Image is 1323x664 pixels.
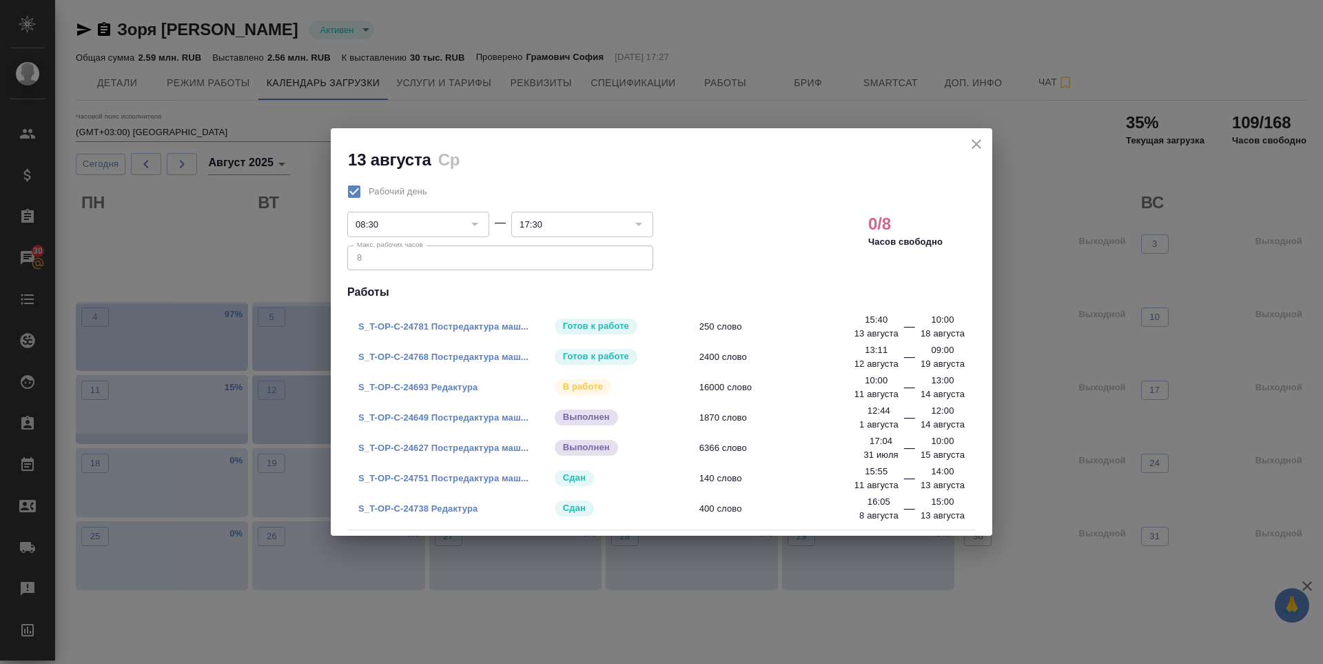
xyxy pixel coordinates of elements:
p: 1 августа [859,418,899,432]
p: 16:05 [868,495,890,509]
p: 12 августа [854,357,899,371]
p: 12:00 [931,404,954,418]
div: — [904,319,915,341]
h4: Работы [347,284,976,301]
h2: 0/8 [868,213,891,235]
h2: Ср [438,150,460,169]
p: 14:00 [931,465,954,479]
p: 13 августа [854,327,899,341]
p: Выполнен [563,441,610,454]
span: 2400 слово [699,350,894,364]
div: — [904,349,915,371]
p: В работе [563,380,603,394]
p: 09:00 [931,343,954,357]
p: Готов к работе [563,350,629,363]
a: S_T-OP-C-24738 Редактура [358,503,478,514]
p: Готов к работе [563,319,629,333]
div: — [904,501,915,523]
p: 31 июля [863,448,898,462]
a: S_T-OP-C-24768 Постредактура маш... [358,352,529,362]
p: 19 августа [921,357,965,371]
p: 13 августа [921,509,965,523]
p: 13 августа [921,479,965,492]
p: 15:40 [865,313,888,327]
p: 13:00 [931,374,954,388]
p: 11 августа [854,479,899,492]
p: 10:00 [931,434,954,448]
div: — [904,440,915,462]
div: — [904,470,915,492]
div: — [904,410,915,432]
p: 15:00 [931,495,954,509]
p: 18 августа [921,327,965,341]
span: 6366 слово [699,441,894,455]
div: — [495,214,506,231]
span: 250 слово [699,320,894,334]
p: Выполнен [563,410,610,424]
span: 16000 слово [699,381,894,394]
button: close [966,134,987,154]
a: S_T-OP-C-24693 Редактура [358,382,478,392]
p: 15 августа [921,448,965,462]
span: Рабочий день [369,185,427,199]
p: 15:55 [865,465,888,479]
p: 13:11 [865,343,888,357]
p: 8 августа [859,509,899,523]
span: 1870 слово [699,411,894,425]
p: 10:00 [865,374,888,388]
p: Сдан [563,471,586,485]
p: 17:04 [870,434,892,448]
a: S_T-OP-C-24627 Постредактура маш... [358,443,529,453]
a: S_T-OP-C-24649 Постредактура маш... [358,412,529,423]
p: 14 августа [921,388,965,401]
div: — [904,379,915,401]
span: 400 слово [699,502,894,516]
p: 11 августа [854,388,899,401]
p: Сдан [563,501,586,515]
p: 14 августа [921,418,965,432]
span: 140 слово [699,472,894,485]
a: S_T-OP-C-24751 Постредактура маш... [358,473,529,483]
h2: 13 августа [348,150,431,169]
p: 10:00 [931,313,954,327]
p: Часов свободно [868,235,943,249]
a: S_T-OP-C-24781 Постредактура маш... [358,321,529,332]
p: 12:44 [868,404,890,418]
